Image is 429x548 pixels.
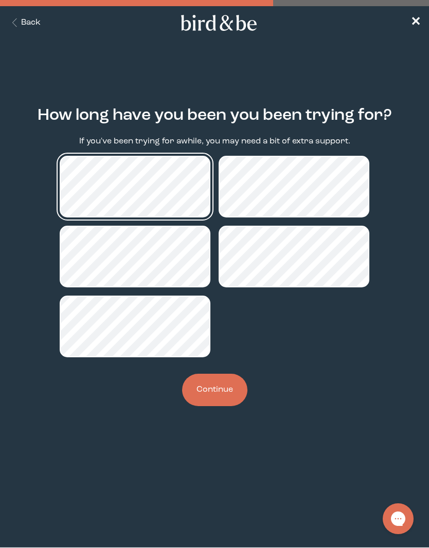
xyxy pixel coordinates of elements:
[8,17,41,29] button: Back Button
[79,136,350,148] p: If you've been trying for awhile, you may need a bit of extra support.
[182,374,247,406] button: Continue
[38,104,392,127] h2: How long have you been you been trying for?
[410,14,421,32] a: ✕
[378,500,419,538] iframe: Gorgias live chat messenger
[410,16,421,29] span: ✕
